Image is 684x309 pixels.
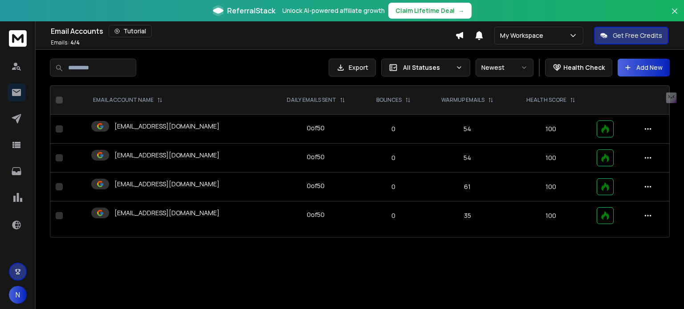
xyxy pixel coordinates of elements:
p: [EMAIL_ADDRESS][DOMAIN_NAME] [114,151,220,160]
div: Email Accounts [51,25,455,37]
div: 0 of 50 [307,181,325,190]
td: 100 [510,201,592,230]
p: 0 [368,182,419,191]
span: 4 / 4 [70,39,80,46]
td: 54 [425,144,510,173]
button: Claim Lifetime Deal→ [388,3,472,19]
td: 35 [425,201,510,230]
span: → [458,6,464,15]
button: Get Free Credits [594,27,668,44]
p: [EMAIL_ADDRESS][DOMAIN_NAME] [114,122,220,131]
p: [EMAIL_ADDRESS][DOMAIN_NAME] [114,180,220,189]
p: My Workspace [500,31,547,40]
button: Health Check [545,59,612,76]
button: N [9,286,27,304]
td: 54 [425,115,510,144]
div: 0 of 50 [307,152,325,161]
span: ReferralStack [227,5,275,16]
div: 0 of 50 [307,124,325,132]
p: Unlock AI-powered affiliate growth [282,6,385,15]
button: Export [329,59,376,76]
p: [EMAIL_ADDRESS][DOMAIN_NAME] [114,209,220,217]
p: All Statuses [403,63,452,72]
p: Health Check [563,63,605,72]
button: Close banner [669,5,680,27]
p: Emails : [51,39,80,46]
p: 0 [368,153,419,162]
p: WARMUP EMAILS [441,96,484,104]
td: 100 [510,173,592,201]
button: Newest [476,59,533,76]
div: EMAIL ACCOUNT NAME [93,96,163,104]
td: 61 [425,173,510,201]
p: HEALTH SCORE [526,96,566,104]
td: 100 [510,144,592,173]
td: 100 [510,115,592,144]
p: Get Free Credits [613,31,662,40]
p: 0 [368,124,419,133]
button: Add New [618,59,670,76]
button: Tutorial [109,25,152,37]
p: 0 [368,211,419,220]
p: DAILY EMAILS SENT [287,96,336,104]
div: 0 of 50 [307,210,325,219]
p: BOUNCES [376,96,402,104]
